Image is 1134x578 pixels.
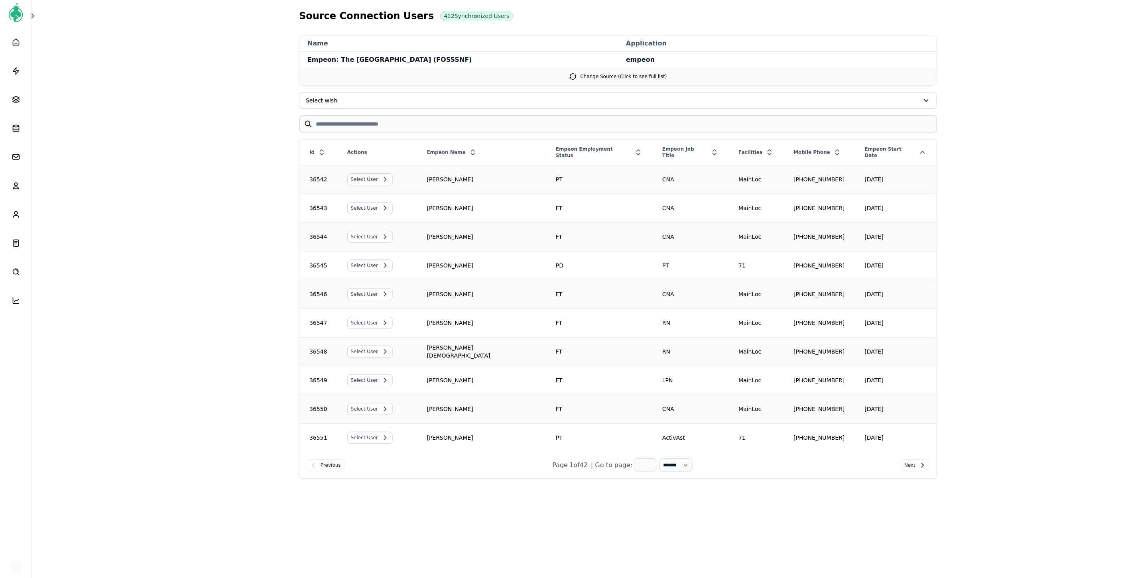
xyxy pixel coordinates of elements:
div: 36543 [300,204,337,212]
div: CNA [653,233,728,241]
div: FT [546,319,652,327]
div: 36551 [300,434,337,442]
div: [PERSON_NAME] [417,405,545,413]
div: PT [546,434,652,442]
div: [PERSON_NAME] [417,319,545,327]
span: Select User [351,405,378,413]
span: [DATE] [865,376,927,384]
div: [PHONE_NUMBER] [784,348,854,356]
span: Previous [321,461,341,469]
div: 36545 [300,261,337,269]
div: PT [546,175,652,183]
span: Select User [351,348,378,356]
span: [DATE] [865,290,927,298]
span: 1 of 42 [569,460,588,470]
span: [DATE] [865,204,927,212]
div: MainLoc [729,376,783,384]
span: empeon [618,52,937,68]
div: 36542 [300,175,337,183]
span: [DATE] [865,233,927,241]
div: 71 [729,434,783,442]
div: [PHONE_NUMBER] [784,233,854,241]
div: MainLoc [729,319,783,327]
button: Select User [347,202,393,214]
span: [DATE] [865,319,927,327]
button: Select User [347,173,393,185]
span: Select User [351,376,378,384]
img: AccessGenie Logo [6,3,26,22]
span: [DATE] [865,434,927,442]
span: [DATE] [865,261,927,269]
span: [DATE] [865,405,927,413]
div: FT [546,348,652,356]
div: [PHONE_NUMBER] [784,434,854,442]
button: Select wish [299,92,937,109]
span: Select User [351,204,378,212]
div: 36550 [300,405,337,413]
span: Select User [351,434,378,442]
div: PT [653,261,728,269]
span: Empeon: The [GEOGRAPHIC_DATA] (FOSSSNF) [299,52,618,68]
div: Mobile Phone [784,145,854,159]
div: PD [546,261,652,269]
span: Select User [351,261,378,269]
span: Select User [351,290,378,298]
strong: application [618,35,937,52]
span: 412 Synchronized Users [444,12,510,20]
div: MainLoc [729,348,783,356]
div: Actions [338,146,417,159]
button: Select User [347,374,393,386]
div: [PERSON_NAME] [417,233,545,241]
div: [PHONE_NUMBER] [784,319,854,327]
div: CNA [653,204,728,212]
div: FT [546,204,652,212]
strong: name [299,35,618,52]
div: [PERSON_NAME][DEMOGRAPHIC_DATA] [417,344,545,360]
div: 36546 [300,290,337,298]
div: [PERSON_NAME] [417,376,545,384]
div: [PHONE_NUMBER] [784,290,854,298]
div: [PHONE_NUMBER] [784,261,854,269]
div: [PHONE_NUMBER] [784,405,854,413]
div: Id [300,145,337,159]
span: [DATE] [865,348,927,356]
button: Select User [347,403,393,415]
div: [PHONE_NUMBER] [784,175,854,183]
div: FT [546,376,652,384]
span: Select User [351,233,378,241]
div: [PHONE_NUMBER] [784,204,854,212]
div: CNA [653,290,728,298]
div: CNA [653,405,728,413]
span: Select User [351,319,378,327]
div: 36549 [300,376,337,384]
div: [PERSON_NAME] [417,175,545,183]
div: [PHONE_NUMBER] [784,376,854,384]
div: LPN [653,376,728,384]
div: [PERSON_NAME] [417,261,545,269]
div: Empeon Employment Status [546,143,652,162]
button: Select User [347,288,393,300]
div: FT [546,233,652,241]
h3: Source Connection Users [299,10,434,22]
div: Empeon Start Date [855,143,936,162]
div: [PERSON_NAME] [417,204,545,212]
div: Page [552,460,568,470]
div: 36548 [300,348,337,356]
div: 36544 [300,233,337,241]
div: [PERSON_NAME] [417,290,545,298]
span: Select wish [306,96,919,104]
button: Select User [347,432,393,444]
button: Previous [306,459,345,471]
div: ActivAst [653,434,728,442]
div: MainLoc [729,175,783,183]
div: RN [653,319,728,327]
div: FT [546,290,652,298]
div: 36547 [300,319,337,327]
div: CNA [653,175,728,183]
button: Select User [347,346,393,358]
span: Select User [351,175,378,183]
button: Next [901,459,930,471]
button: Select User [347,317,393,329]
div: RN [653,348,728,356]
button: Select User [347,260,393,271]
